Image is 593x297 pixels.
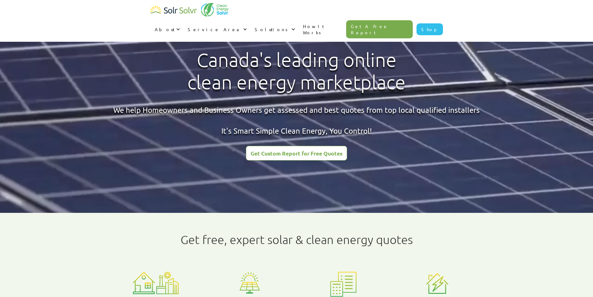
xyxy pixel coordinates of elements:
[299,17,346,42] a: How It Works
[150,20,183,39] div: About
[181,233,413,247] h1: Get free, expert solar & clean energy quotes
[188,26,242,32] div: Service Area
[182,49,411,94] h1: Canada's leading online clean energy marketplace
[255,26,290,32] div: Solutions
[251,151,342,156] div: Get Custom Report for Free Quotes
[250,20,299,39] div: Solutions
[113,105,480,136] div: We help Homeowners and Business Owners get assessed and best quotes from top local qualified inst...
[417,23,443,35] a: Shop
[183,20,250,39] div: Service Area
[155,26,175,32] div: About
[346,20,413,38] a: Get A Free Report
[246,146,347,160] a: Get Custom Report for Free Quotes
